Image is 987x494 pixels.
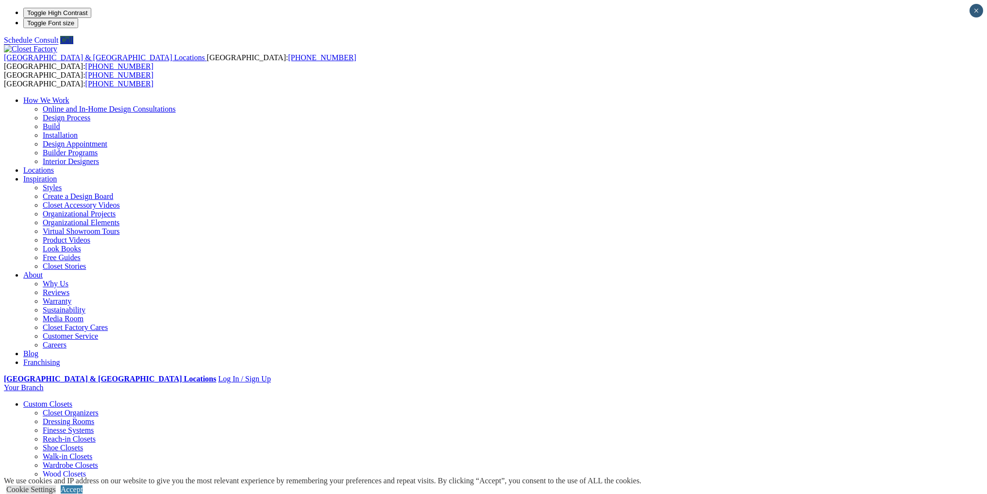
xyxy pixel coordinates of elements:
a: Closet Organizers [43,409,99,417]
a: Closet Stories [43,262,86,270]
a: Design Process [43,114,90,122]
a: Log In / Sign Up [218,375,270,383]
button: Toggle High Contrast [23,8,91,18]
a: Product Videos [43,236,90,244]
a: Online and In-Home Design Consultations [43,105,176,113]
a: Call [60,36,73,44]
a: Interior Designers [43,157,99,165]
a: Organizational Elements [43,218,119,227]
a: Virtual Showroom Tours [43,227,120,235]
span: Toggle Font size [27,19,74,27]
a: Closet Accessory Videos [43,201,120,209]
a: Locations [23,166,54,174]
a: Design Appointment [43,140,107,148]
a: Styles [43,183,62,192]
a: Closet Factory Cares [43,323,108,331]
div: We use cookies and IP address on our website to give you the most relevant experience by remember... [4,477,641,485]
a: Wardrobe Closets [43,461,98,469]
a: Shoe Closets [43,444,83,452]
a: Look Books [43,245,81,253]
a: Reviews [43,288,69,296]
a: Create a Design Board [43,192,113,200]
span: [GEOGRAPHIC_DATA] & [GEOGRAPHIC_DATA] Locations [4,53,205,62]
a: Schedule Consult [4,36,58,44]
a: Installation [43,131,78,139]
a: Reach-in Closets [43,435,96,443]
a: Wood Closets [43,470,86,478]
a: Your Branch [4,383,43,392]
a: Finesse Systems [43,426,94,434]
span: Toggle High Contrast [27,9,87,16]
a: Customer Service [43,332,98,340]
a: Free Guides [43,253,81,262]
a: Blog [23,349,38,358]
a: Builder Programs [43,148,98,157]
a: Cookie Settings [6,485,56,494]
a: [PHONE_NUMBER] [85,80,153,88]
a: Inspiration [23,175,57,183]
a: [PHONE_NUMBER] [85,62,153,70]
a: Careers [43,341,67,349]
a: Franchising [23,358,60,366]
span: [GEOGRAPHIC_DATA]: [GEOGRAPHIC_DATA]: [4,71,153,88]
a: Why Us [43,280,68,288]
a: Warranty [43,297,71,305]
a: Dressing Rooms [43,417,94,426]
a: Accept [61,485,83,494]
a: Build [43,122,60,131]
a: Media Room [43,314,84,323]
a: Walk-in Closets [43,452,92,461]
a: How We Work [23,96,69,104]
span: [GEOGRAPHIC_DATA]: [GEOGRAPHIC_DATA]: [4,53,356,70]
a: About [23,271,43,279]
a: [GEOGRAPHIC_DATA] & [GEOGRAPHIC_DATA] Locations [4,375,216,383]
button: Toggle Font size [23,18,78,28]
a: Organizational Projects [43,210,116,218]
a: [PHONE_NUMBER] [85,71,153,79]
button: Close [970,4,983,17]
a: Sustainability [43,306,85,314]
img: Closet Factory [4,45,57,53]
a: [PHONE_NUMBER] [288,53,356,62]
a: [GEOGRAPHIC_DATA] & [GEOGRAPHIC_DATA] Locations [4,53,207,62]
a: Custom Closets [23,400,72,408]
